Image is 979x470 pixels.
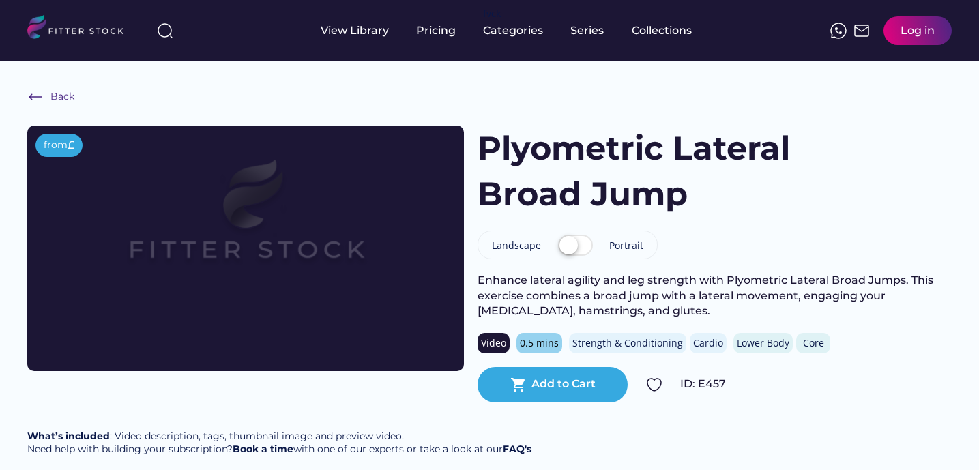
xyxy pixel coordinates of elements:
[503,443,531,455] a: FAQ's
[27,15,135,43] img: LOGO.svg
[510,377,527,393] button: shopping_cart
[800,336,827,350] div: Core
[572,336,683,350] div: Strength & Conditioning
[44,138,68,152] div: from
[157,23,173,39] img: search-normal%203.svg
[483,7,501,20] div: fvck
[570,23,604,38] div: Series
[901,23,935,38] div: Log in
[416,23,456,38] div: Pricing
[632,23,692,38] div: Collections
[483,23,543,38] div: Categories
[520,336,559,350] div: 0.5 mins
[693,336,723,350] div: Cardio
[478,126,833,217] h1: Plyometric Lateral Broad Jump
[492,239,541,252] div: Landscape
[321,23,389,38] div: View Library
[609,239,643,252] div: Portrait
[27,89,44,105] img: Frame%20%286%29.svg
[233,443,293,455] a: Book a time
[478,273,952,319] div: Enhance lateral agility and leg strength with Plyometric Lateral Broad Jumps. This exercise combi...
[680,377,952,392] div: ID: E457
[27,430,531,456] div: : Video description, tags, thumbnail image and preview video. Need help with building your subscr...
[27,430,110,442] strong: What’s included
[853,23,870,39] img: Frame%2051.svg
[481,336,506,350] div: Video
[737,336,789,350] div: Lower Body
[71,126,420,322] img: Frame%2079%20%281%29.svg
[830,23,847,39] img: meteor-icons_whatsapp%20%281%29.svg
[50,90,74,104] div: Back
[68,138,74,153] div: £
[531,377,596,392] div: Add to Cart
[646,377,662,393] img: Group%201000002324.svg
